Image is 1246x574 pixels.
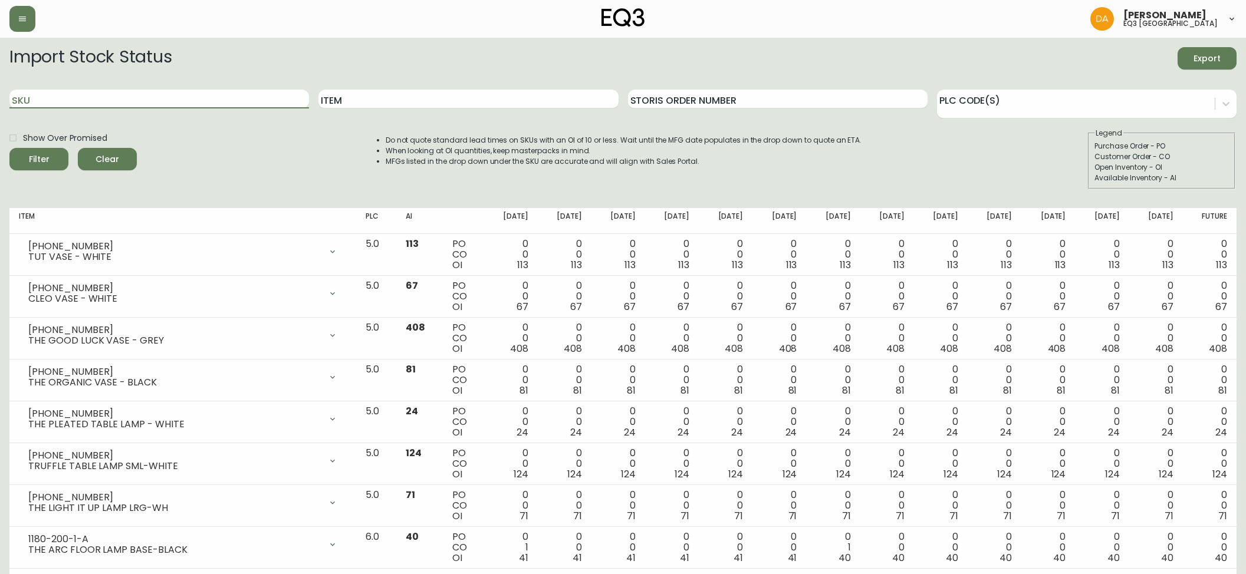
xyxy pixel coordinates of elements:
[842,384,851,397] span: 81
[762,448,797,480] div: 0 0
[968,208,1021,234] th: [DATE]
[627,384,636,397] span: 81
[678,425,689,439] span: 24
[1212,467,1227,481] span: 124
[601,281,636,312] div: 0 0
[452,467,462,481] span: OI
[870,364,905,396] div: 0 0
[627,509,636,523] span: 71
[816,281,850,312] div: 0 0
[762,490,797,522] div: 0 0
[1165,509,1173,523] span: 71
[601,364,636,396] div: 0 0
[1051,467,1066,481] span: 124
[28,534,321,545] div: 1180-200-1-A
[1094,173,1229,183] div: Available Inventory - AI
[28,252,321,262] div: TUT VASE - WHITE
[1159,467,1173,481] span: 124
[406,279,418,292] span: 67
[601,532,636,563] div: 0 0
[1123,11,1206,20] span: [PERSON_NAME]
[923,490,958,522] div: 0 0
[1094,151,1229,162] div: Customer Order - CO
[1192,448,1227,480] div: 0 0
[1218,384,1227,397] span: 81
[940,342,958,355] span: 408
[946,425,958,439] span: 24
[752,208,806,234] th: [DATE]
[1031,532,1066,563] div: 0 0
[870,406,905,438] div: 0 0
[870,239,905,270] div: 0 0
[624,300,636,314] span: 67
[708,322,743,354] div: 0 0
[452,384,462,397] span: OI
[493,239,528,270] div: 0 0
[870,322,905,354] div: 0 0
[601,406,636,438] div: 0 0
[1031,448,1066,480] div: 0 0
[1031,239,1066,270] div: 0 0
[514,467,528,481] span: 124
[547,532,582,563] div: 0 0
[452,300,462,314] span: OI
[870,532,905,563] div: 0 0
[732,258,743,272] span: 113
[816,364,850,396] div: 0 0
[1031,490,1066,522] div: 0 0
[1216,258,1227,272] span: 113
[1057,384,1066,397] span: 81
[1111,384,1120,397] span: 81
[1139,448,1173,480] div: 0 0
[977,364,1012,396] div: 0 0
[356,276,396,318] td: 5.0
[9,208,356,234] th: Item
[28,545,321,555] div: THE ARC FLOOR LAMP BASE-BLACK
[785,300,797,314] span: 67
[833,342,851,355] span: 408
[1094,141,1229,151] div: Purchase Order - PO
[946,300,958,314] span: 67
[923,364,958,396] div: 0 0
[708,239,743,270] div: 0 0
[1155,342,1173,355] span: 408
[510,342,528,355] span: 408
[573,509,582,523] span: 71
[1084,364,1119,396] div: 0 0
[655,406,689,438] div: 0 0
[1054,300,1066,314] span: 67
[762,364,797,396] div: 0 0
[356,234,396,276] td: 5.0
[708,490,743,522] div: 0 0
[1123,20,1218,27] h5: eq3 [GEOGRAPHIC_DATA]
[977,406,1012,438] div: 0 0
[914,208,968,234] th: [DATE]
[786,258,797,272] span: 113
[997,467,1012,481] span: 124
[547,364,582,396] div: 0 0
[1139,239,1173,270] div: 0 0
[617,342,636,355] span: 408
[28,325,321,335] div: [PHONE_NUMBER]
[842,509,851,523] span: 71
[977,532,1012,563] div: 0 0
[1192,239,1227,270] div: 0 0
[836,467,851,481] span: 124
[1084,532,1119,563] div: 0 0
[1192,281,1227,312] div: 0 0
[1139,490,1173,522] div: 0 0
[601,490,636,522] div: 0 0
[19,281,347,306] div: [PHONE_NUMBER]CLEO VASE - WHITE
[1192,364,1227,396] div: 0 0
[977,448,1012,480] div: 0 0
[29,152,50,167] div: Filter
[406,530,419,543] span: 40
[452,490,474,522] div: PO CO
[816,322,850,354] div: 0 0
[28,335,321,346] div: THE GOOD LUCK VASE - GREY
[28,377,321,388] div: THE ORGANIC VASE - BLACK
[28,461,321,471] div: TRUFFLE TABLE LAMP SML-WHITE
[570,300,582,314] span: 67
[923,532,958,563] div: 0 0
[9,148,68,170] button: Filter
